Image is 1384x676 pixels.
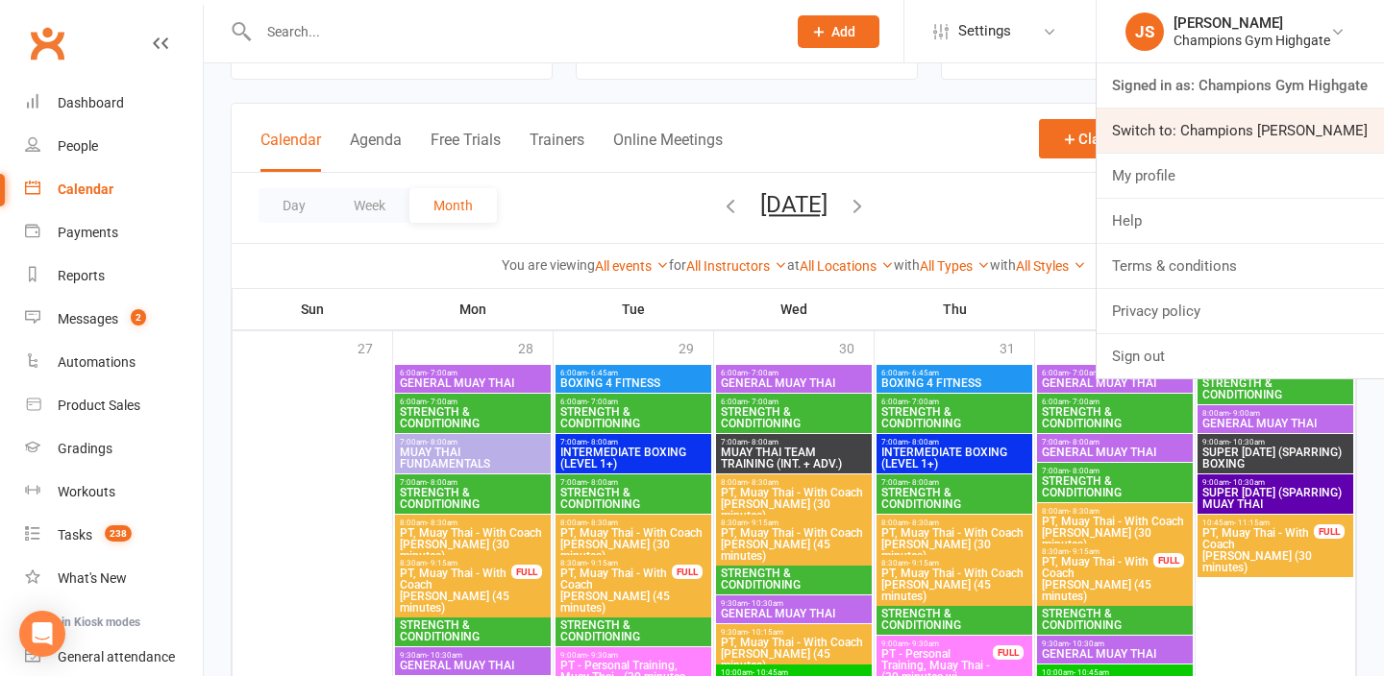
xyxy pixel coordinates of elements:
span: 8:30am [559,559,673,567]
th: Tue [554,289,714,329]
button: Day [259,188,330,223]
a: Help [1097,199,1384,243]
div: Reports [58,268,105,283]
span: 7:00am [399,478,547,487]
span: BOXING 4 FITNESS [559,377,707,389]
span: STRENGTH & CONDITIONING [880,406,1028,429]
div: FULL [511,565,542,579]
span: - 9:30am [587,651,618,660]
a: Payments [25,211,203,254]
span: STRENGTH & CONDITIONING [559,619,707,642]
div: 31 [1000,331,1034,363]
button: Add [798,15,879,48]
div: Dashboard [58,95,124,110]
a: Switch to: Champions [PERSON_NAME] [1097,109,1384,153]
span: 8:00am [1041,507,1189,516]
a: Tasks 238 [25,514,203,557]
span: - 10:30am [1229,478,1265,487]
span: GENERAL MUAY THAI [399,660,547,671]
span: 8:00am [399,519,547,527]
a: All Types [920,258,990,274]
span: - 8:00am [908,438,939,447]
a: What's New [25,557,203,600]
div: What's New [58,570,127,586]
span: - 10:30am [1229,438,1265,447]
a: My profile [1097,154,1384,198]
div: Product Sales [58,398,140,413]
a: People [25,125,203,168]
button: Calendar [260,131,321,172]
div: FULL [993,645,1024,660]
strong: with [990,257,1016,273]
span: - 8:00am [748,438,778,447]
a: All events [595,258,669,274]
span: STRENGTH & CONDITIONING [880,608,1028,631]
span: STRENGTH & CONDITIONING [880,487,1028,510]
span: 6:00am [880,369,1028,377]
a: Workouts [25,471,203,514]
span: 7:00am [880,478,1028,487]
span: PT, Muay Thai - With Coach [PERSON_NAME] (45 minutes) [399,567,512,614]
span: SUPER [DATE] (SPARRING) BOXING [1201,447,1349,470]
span: 6:00am [1041,398,1189,406]
span: STRENGTH & CONDITIONING [559,487,707,510]
a: Calendar [25,168,203,211]
span: PT, Muay Thai - With Coach [PERSON_NAME] (45 minutes) [880,567,1028,602]
span: - 9:30am [908,640,939,648]
a: Reports [25,254,203,298]
span: BOXING 4 FITNESS [880,377,1028,389]
span: 6:00am [559,398,707,406]
button: Week [330,188,409,223]
button: Agenda [350,131,402,172]
th: Mon [393,289,554,329]
strong: for [669,257,686,273]
span: 9:30am [720,628,868,637]
span: 7:00am [1041,467,1189,475]
span: - 6:45am [587,369,618,377]
span: STRENGTH & CONDITIONING [399,619,547,642]
span: - 10:30am [1069,640,1104,648]
span: MUAY THAI FUNDAMENTALS [399,447,547,470]
span: - 8:00am [1069,438,1100,447]
span: MUAY THAI TEAM TRAINING (INT. + ADV.) [720,447,868,470]
span: 8:00am [720,478,868,487]
span: - 8:00am [908,478,939,487]
div: Gradings [58,441,112,456]
span: - 7:00am [1069,398,1100,406]
span: 9:00am [1201,478,1349,487]
button: Online Meetings [613,131,723,172]
span: STRENGTH & CONDITIONING [1041,475,1189,498]
span: 8:30am [399,559,512,567]
span: - 11:15am [1234,519,1270,527]
span: PT, Muay Thai - With Coach [PERSON_NAME] (45 minutes) [720,527,868,562]
span: 7:00am [880,438,1028,447]
span: GENERAL MUAY THAI [1041,377,1189,389]
span: - 8:30am [908,519,939,527]
span: PT, Muay Thai - With Coach [PERSON_NAME] (45 minutes) [1041,556,1154,602]
span: - 7:00am [908,398,939,406]
span: - 7:00am [748,369,778,377]
span: - 8:00am [587,438,618,447]
span: - 9:00am [1229,409,1260,418]
span: - 10:30am [427,651,462,660]
div: 29 [679,331,713,363]
span: - 9:15am [1069,547,1100,556]
a: All Instructors [686,258,787,274]
span: PT, Muay Thai - With Coach [PERSON_NAME] (30 minutes) [880,527,1028,562]
span: INTERMEDIATE BOXING (LEVEL 1+) [559,447,707,470]
span: - 9:15am [908,559,939,567]
a: Privacy policy [1097,289,1384,333]
span: 7:00am [1041,438,1189,447]
span: 6:00am [399,398,547,406]
a: Terms & conditions [1097,244,1384,288]
div: FULL [1153,553,1184,567]
span: 7:00am [720,438,868,447]
span: - 7:00am [587,398,618,406]
span: - 7:00am [427,369,457,377]
span: 9:00am [559,651,707,660]
a: All Locations [800,258,894,274]
span: STRENGTH & CONDITIONING [720,567,868,591]
span: 238 [105,525,132,542]
span: STRENGTH & CONDITIONING [1041,608,1189,631]
span: STRENGTH & CONDITIONING [399,487,547,510]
